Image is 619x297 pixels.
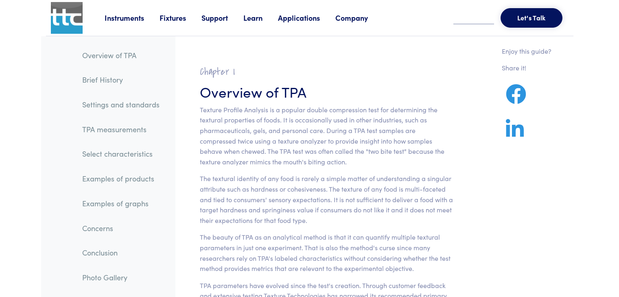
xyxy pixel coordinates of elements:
[501,8,562,28] button: Let's Talk
[200,66,453,78] h2: Chapter I
[105,13,160,23] a: Instruments
[335,13,383,23] a: Company
[200,173,453,225] p: The textural identity of any food is rarely a simple matter of understanding a singular attribute...
[76,194,166,213] a: Examples of graphs
[76,268,166,287] a: Photo Gallery
[76,144,166,163] a: Select characteristics
[51,2,83,34] img: ttc_logo_1x1_v1.0.png
[200,232,453,273] p: The beauty of TPA as an analytical method is that it can quantify multiple textural parameters in...
[76,219,166,238] a: Concerns
[243,13,278,23] a: Learn
[160,13,201,23] a: Fixtures
[502,63,551,73] p: Share it!
[76,70,166,89] a: Brief History
[278,13,335,23] a: Applications
[76,95,166,114] a: Settings and standards
[502,46,551,57] p: Enjoy this guide?
[502,129,528,139] a: Share on LinkedIn
[76,46,166,65] a: Overview of TPA
[200,81,453,101] h3: Overview of TPA
[76,169,166,188] a: Examples of products
[201,13,243,23] a: Support
[200,105,453,167] p: Texture Profile Analysis is a popular double compression test for determining the textural proper...
[76,120,166,139] a: TPA measurements
[76,243,166,262] a: Conclusion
